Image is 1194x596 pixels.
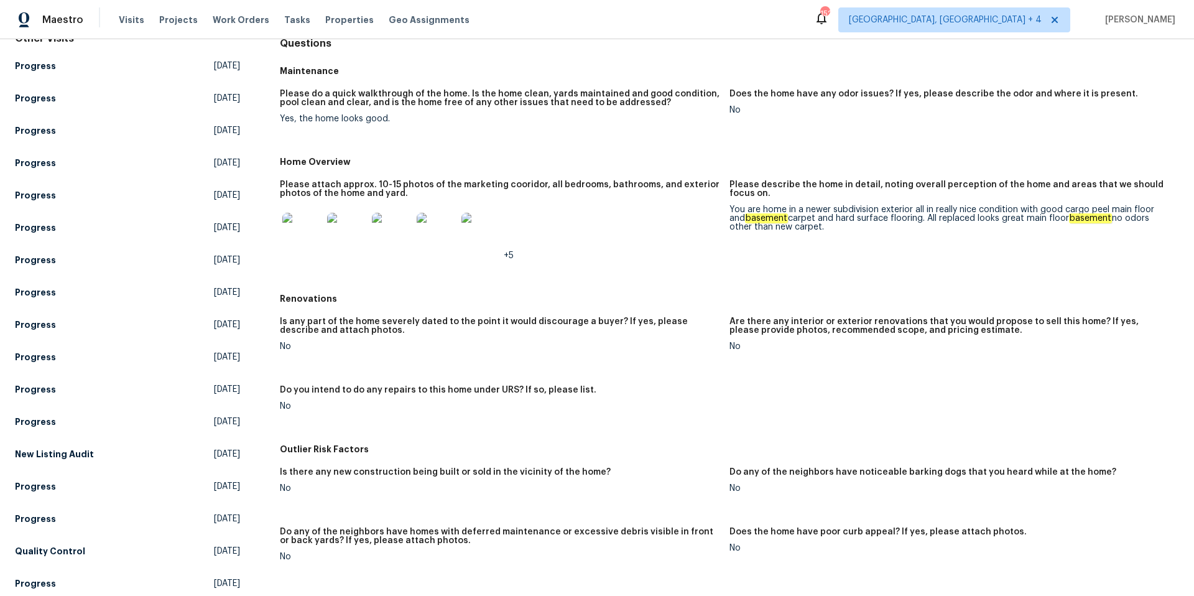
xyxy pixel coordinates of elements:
[213,14,269,26] span: Work Orders
[15,189,56,202] h5: Progress
[15,119,240,142] a: Progress[DATE]
[214,351,240,363] span: [DATE]
[15,55,240,77] a: Progress[DATE]
[42,14,83,26] span: Maestro
[15,346,240,368] a: Progress[DATE]
[15,184,240,207] a: Progress[DATE]
[15,443,240,465] a: New Listing Audit[DATE]
[214,480,240,493] span: [DATE]
[280,468,611,477] h5: Is there any new construction being built or sold in the vicinity of the home?
[15,314,240,336] a: Progress[DATE]
[15,545,85,557] h5: Quality Control
[280,180,720,198] h5: Please attach approx. 10-15 photos of the marketing cooridor, all bedrooms, bathrooms, and exteri...
[729,468,1116,477] h5: Do any of the neighbors have noticeable barking dogs that you heard while at the home?
[15,475,240,498] a: Progress[DATE]
[214,221,240,234] span: [DATE]
[280,484,720,493] div: No
[214,124,240,137] span: [DATE]
[820,7,829,20] div: 152
[280,342,720,351] div: No
[15,448,94,460] h5: New Listing Audit
[15,249,240,271] a: Progress[DATE]
[280,443,1179,455] h5: Outlier Risk Factors
[214,92,240,105] span: [DATE]
[214,254,240,266] span: [DATE]
[729,342,1169,351] div: No
[15,254,56,266] h5: Progress
[214,60,240,72] span: [DATE]
[15,152,240,174] a: Progress[DATE]
[15,157,56,169] h5: Progress
[214,319,240,331] span: [DATE]
[280,528,720,545] h5: Do any of the neighbors have homes with deferred maintenance or excessive debris visible in front...
[389,14,470,26] span: Geo Assignments
[280,386,596,394] h5: Do you intend to do any repairs to this home under URS? If so, please list.
[729,317,1169,335] h5: Are there any interior or exterior renovations that you would propose to sell this home? If yes, ...
[280,552,720,561] div: No
[214,286,240,299] span: [DATE]
[729,90,1138,98] h5: Does the home have any odor issues? If yes, please describe the odor and where it is present.
[849,14,1042,26] span: [GEOGRAPHIC_DATA], [GEOGRAPHIC_DATA] + 4
[729,484,1169,493] div: No
[504,251,514,260] span: +5
[15,60,56,72] h5: Progress
[214,383,240,396] span: [DATE]
[15,411,240,433] a: Progress[DATE]
[280,114,720,123] div: Yes, the home looks good.
[280,156,1179,168] h5: Home Overview
[119,14,144,26] span: Visits
[729,544,1169,552] div: No
[280,317,720,335] h5: Is any part of the home severely dated to the point it would discourage a buyer? If yes, please d...
[729,205,1169,231] div: You are home in a newer subdivision exterior all in really nice condition with good cargo peel ma...
[214,157,240,169] span: [DATE]
[280,37,1179,50] h4: Questions
[729,180,1169,198] h5: Please describe the home in detail, noting overall perception of the home and areas that we shoul...
[214,577,240,590] span: [DATE]
[15,416,56,428] h5: Progress
[15,383,56,396] h5: Progress
[15,124,56,137] h5: Progress
[729,528,1027,536] h5: Does the home have poor curb appeal? If yes, please attach photos.
[729,106,1169,114] div: No
[159,14,198,26] span: Projects
[15,217,240,239] a: Progress[DATE]
[1069,213,1112,223] em: basement
[15,378,240,401] a: Progress[DATE]
[325,14,374,26] span: Properties
[280,292,1179,305] h5: Renovations
[15,572,240,595] a: Progress[DATE]
[15,221,56,234] h5: Progress
[745,213,788,223] em: basement
[15,513,56,525] h5: Progress
[15,351,56,363] h5: Progress
[15,577,56,590] h5: Progress
[15,92,56,105] h5: Progress
[214,513,240,525] span: [DATE]
[15,286,56,299] h5: Progress
[15,319,56,331] h5: Progress
[15,281,240,304] a: Progress[DATE]
[15,87,240,109] a: Progress[DATE]
[15,480,56,493] h5: Progress
[280,65,1179,77] h5: Maintenance
[15,508,240,530] a: Progress[DATE]
[280,402,720,411] div: No
[284,16,310,24] span: Tasks
[15,540,240,562] a: Quality Control[DATE]
[1100,14,1175,26] span: [PERSON_NAME]
[214,448,240,460] span: [DATE]
[214,416,240,428] span: [DATE]
[214,189,240,202] span: [DATE]
[280,90,720,107] h5: Please do a quick walkthrough of the home. Is the home clean, yards maintained and good condition...
[214,545,240,557] span: [DATE]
